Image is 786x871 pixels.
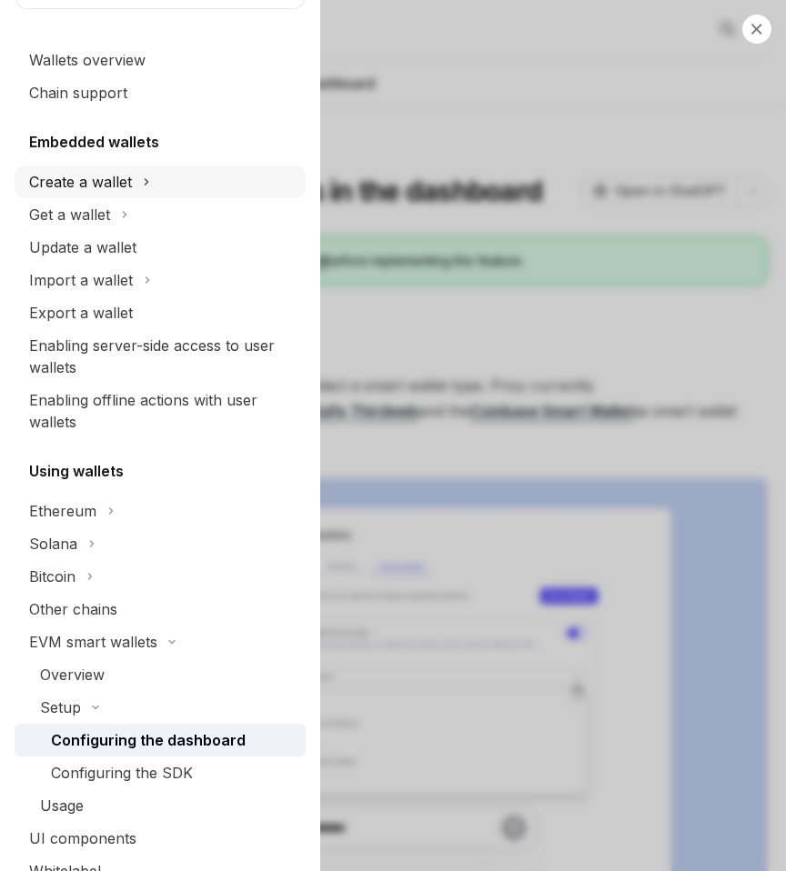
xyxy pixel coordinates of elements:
div: Overview [40,664,105,686]
div: Bitcoin [29,566,76,587]
div: Configuring the dashboard [51,729,246,751]
div: Update a wallet [29,236,136,258]
div: Get a wallet [29,204,110,225]
a: Configuring the dashboard [15,724,306,756]
div: Import a wallet [29,269,133,291]
div: Wallets overview [29,49,146,71]
div: EVM smart wallets [29,631,157,653]
div: Other chains [29,598,117,620]
h5: Using wallets [29,460,124,482]
a: Enabling server-side access to user wallets [15,329,306,384]
a: Export a wallet [15,296,306,329]
div: Setup [40,696,81,718]
h5: Embedded wallets [29,131,159,153]
div: Solana [29,533,77,555]
a: Usage [15,789,306,822]
div: Ethereum [29,500,96,522]
div: Configuring the SDK [51,762,193,784]
a: Overview [15,658,306,691]
a: Update a wallet [15,231,306,264]
div: Export a wallet [29,302,133,324]
div: Enabling offline actions with user wallets [29,389,295,433]
div: Chain support [29,82,127,104]
div: Enabling server-side access to user wallets [29,335,295,378]
a: UI components [15,822,306,855]
a: Configuring the SDK [15,756,306,789]
div: UI components [29,827,136,849]
a: Chain support [15,76,306,109]
div: Usage [40,795,84,816]
a: Other chains [15,593,306,626]
div: Create a wallet [29,171,132,193]
a: Wallets overview [15,44,306,76]
a: Enabling offline actions with user wallets [15,384,306,438]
